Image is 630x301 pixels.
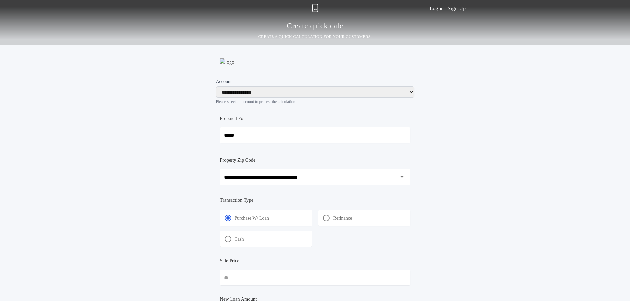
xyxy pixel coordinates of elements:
input: Prepared For [220,127,410,143]
p: Transaction Type [220,197,410,204]
p: CREATE A QUICK CALCULATION FOR YOUR CUSTOMERS. [258,33,372,40]
img: img [312,4,318,12]
p: Sale Price [220,258,240,264]
p: Cash [235,236,244,243]
label: Account [216,78,414,85]
p: Please select an account to process the calculation [216,99,414,104]
label: Property Zip Code [220,156,256,164]
input: Sale Price [220,270,410,285]
p: Refinance [333,215,352,222]
p: Create quick calc [287,21,343,31]
p: Purchase W/ Loan [235,215,269,222]
img: logo [220,58,234,66]
p: Prepared For [220,115,245,122]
